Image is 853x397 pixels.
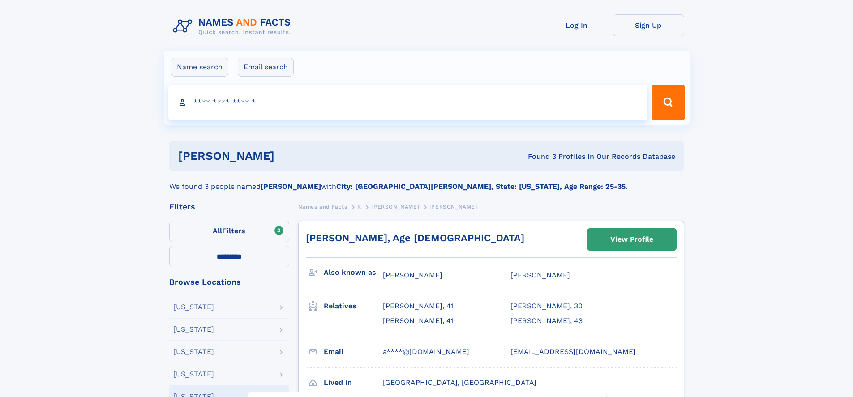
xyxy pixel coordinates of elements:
[383,271,442,279] span: [PERSON_NAME]
[169,278,289,286] div: Browse Locations
[298,201,347,212] a: Names and Facts
[324,299,383,314] h3: Relatives
[173,303,214,311] div: [US_STATE]
[429,204,477,210] span: [PERSON_NAME]
[168,85,648,120] input: search input
[383,316,454,326] a: [PERSON_NAME], 41
[357,204,361,210] span: R
[357,201,361,212] a: R
[169,203,289,211] div: Filters
[306,232,524,243] a: [PERSON_NAME], Age [DEMOGRAPHIC_DATA]
[173,371,214,378] div: [US_STATE]
[324,344,383,359] h3: Email
[171,58,228,77] label: Name search
[173,348,214,355] div: [US_STATE]
[510,347,636,356] span: [EMAIL_ADDRESS][DOMAIN_NAME]
[213,226,222,235] span: All
[652,85,685,120] button: Search Button
[169,14,298,38] img: Logo Names and Facts
[238,58,294,77] label: Email search
[510,301,583,311] a: [PERSON_NAME], 30
[587,229,676,250] a: View Profile
[261,182,321,191] b: [PERSON_NAME]
[610,229,653,250] div: View Profile
[169,171,684,192] div: We found 3 people named with .
[371,201,419,212] a: [PERSON_NAME]
[613,14,684,36] a: Sign Up
[324,265,383,280] h3: Also known as
[336,182,626,191] b: City: [GEOGRAPHIC_DATA][PERSON_NAME], State: [US_STATE], Age Range: 25-35
[510,316,583,326] a: [PERSON_NAME], 43
[510,271,570,279] span: [PERSON_NAME]
[383,301,454,311] a: [PERSON_NAME], 41
[178,150,401,162] h1: [PERSON_NAME]
[324,375,383,390] h3: Lived in
[371,204,419,210] span: [PERSON_NAME]
[173,326,214,333] div: [US_STATE]
[169,221,289,242] label: Filters
[541,14,613,36] a: Log In
[401,152,675,162] div: Found 3 Profiles In Our Records Database
[383,378,536,387] span: [GEOGRAPHIC_DATA], [GEOGRAPHIC_DATA]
